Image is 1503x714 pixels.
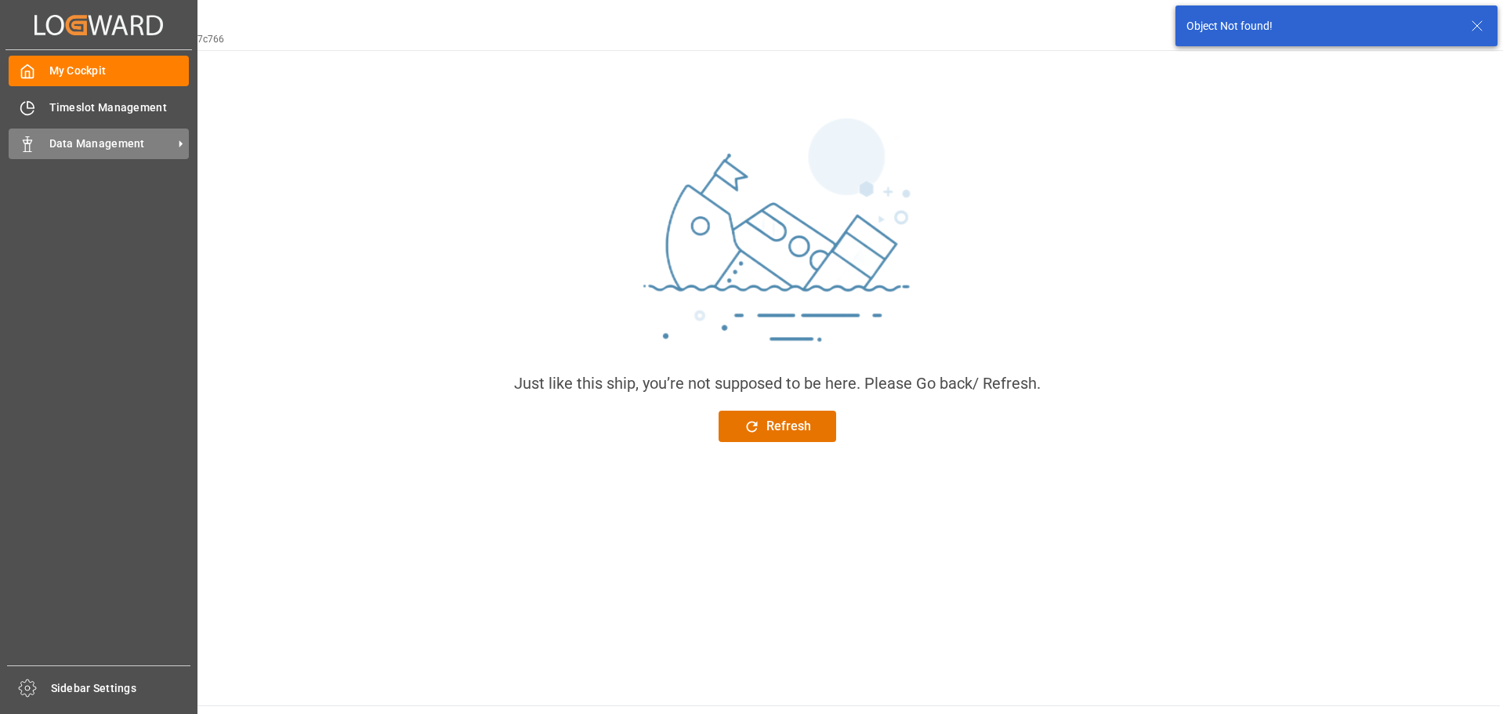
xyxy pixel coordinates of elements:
[49,136,173,152] span: Data Management
[49,100,190,116] span: Timeslot Management
[9,56,189,86] a: My Cockpit
[1186,18,1456,34] div: Object Not found!
[49,63,190,79] span: My Cockpit
[514,371,1041,395] div: Just like this ship, you’re not supposed to be here. Please Go back/ Refresh.
[542,111,1012,371] img: sinking_ship.png
[51,680,191,697] span: Sidebar Settings
[9,92,189,122] a: Timeslot Management
[719,411,836,442] button: Refresh
[744,417,811,436] div: Refresh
